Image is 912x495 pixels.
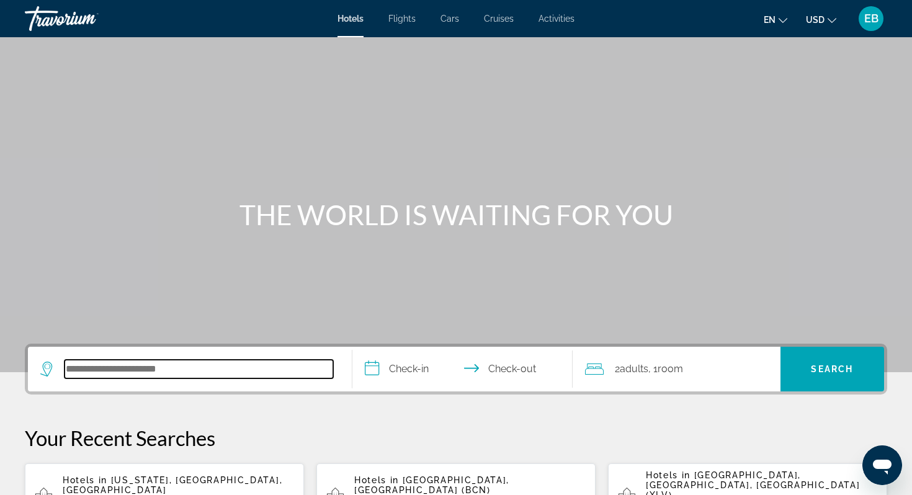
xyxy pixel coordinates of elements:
span: EB [864,12,878,25]
span: Search [811,364,853,374]
span: Hotels in [354,475,399,485]
a: Cars [440,14,459,24]
button: Select check in and out date [352,347,573,391]
p: Your Recent Searches [25,426,887,450]
span: Room [658,363,683,375]
span: Hotels in [646,470,691,480]
span: Hotels in [63,475,107,485]
span: [GEOGRAPHIC_DATA], [GEOGRAPHIC_DATA] (BCN) [354,475,509,495]
span: 2 [615,360,648,378]
span: en [764,15,776,25]
a: Activities [539,14,574,24]
button: Change language [764,11,787,29]
a: Flights [388,14,416,24]
a: Cruises [484,14,514,24]
div: Search widget [28,347,884,391]
button: User Menu [855,6,887,32]
button: Search [780,347,885,391]
span: USD [806,15,825,25]
button: Change currency [806,11,836,29]
a: Travorium [25,2,149,35]
input: Search hotel destination [65,360,333,378]
h1: THE WORLD IS WAITING FOR YOU [223,198,689,231]
span: [US_STATE], [GEOGRAPHIC_DATA], [GEOGRAPHIC_DATA] [63,475,282,495]
a: Hotels [338,14,364,24]
button: Travelers: 2 adults, 0 children [573,347,780,391]
span: Adults [620,363,648,375]
iframe: Button to launch messaging window [862,445,902,485]
span: , 1 [648,360,683,378]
